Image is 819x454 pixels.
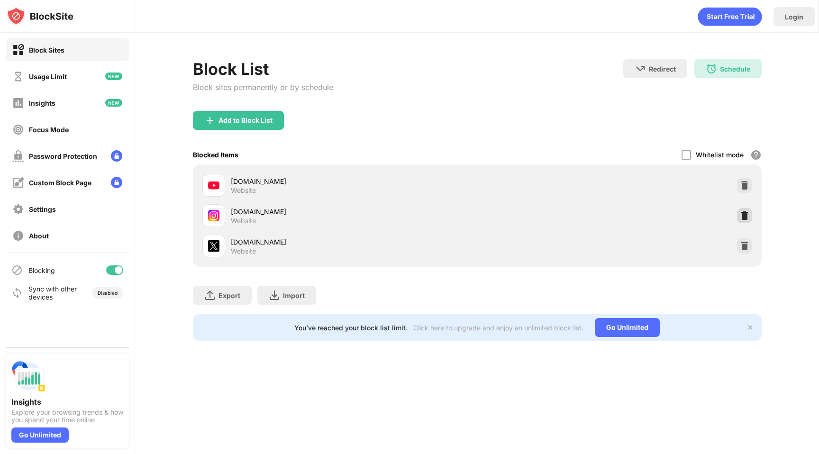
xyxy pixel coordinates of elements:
[12,150,24,162] img: password-protection-off.svg
[12,230,24,242] img: about-off.svg
[231,217,256,225] div: Website
[231,247,256,255] div: Website
[28,285,77,301] div: Sync with other devices
[28,266,55,274] div: Blocking
[29,205,56,213] div: Settings
[218,291,240,300] div: Export
[29,152,97,160] div: Password Protection
[105,73,122,80] img: new-icon.svg
[785,13,803,21] div: Login
[231,237,477,247] div: [DOMAIN_NAME]
[29,73,67,81] div: Usage Limit
[29,232,49,240] div: About
[193,59,333,79] div: Block List
[231,176,477,186] div: [DOMAIN_NAME]
[283,291,305,300] div: Import
[12,124,24,136] img: focus-off.svg
[111,150,122,162] img: lock-menu.svg
[29,99,55,107] div: Insights
[208,180,219,191] img: favicons
[29,179,91,187] div: Custom Block Page
[413,324,583,332] div: Click here to upgrade and enjoy an unlimited block list.
[12,177,24,189] img: customize-block-page-off.svg
[698,7,762,26] div: animation
[105,99,122,107] img: new-icon.svg
[720,65,750,73] div: Schedule
[11,287,23,299] img: sync-icon.svg
[12,97,24,109] img: insights-off.svg
[696,151,744,159] div: Whitelist mode
[208,240,219,252] img: favicons
[649,65,676,73] div: Redirect
[218,117,273,124] div: Add to Block List
[231,186,256,195] div: Website
[98,290,118,296] div: Disabled
[12,44,24,56] img: block-on.svg
[746,324,754,331] img: x-button.svg
[208,210,219,221] img: favicons
[294,324,408,332] div: You’ve reached your block list limit.
[193,82,333,92] div: Block sites permanently or by schedule
[11,359,45,393] img: push-insights.svg
[231,207,477,217] div: [DOMAIN_NAME]
[595,318,660,337] div: Go Unlimited
[12,203,24,215] img: settings-off.svg
[29,46,64,54] div: Block Sites
[29,126,69,134] div: Focus Mode
[111,177,122,188] img: lock-menu.svg
[7,7,73,26] img: logo-blocksite.svg
[11,409,123,424] div: Explore your browsing trends & how you spend your time online
[193,151,238,159] div: Blocked Items
[11,397,123,407] div: Insights
[11,264,23,276] img: blocking-icon.svg
[12,71,24,82] img: time-usage-off.svg
[11,427,69,443] div: Go Unlimited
